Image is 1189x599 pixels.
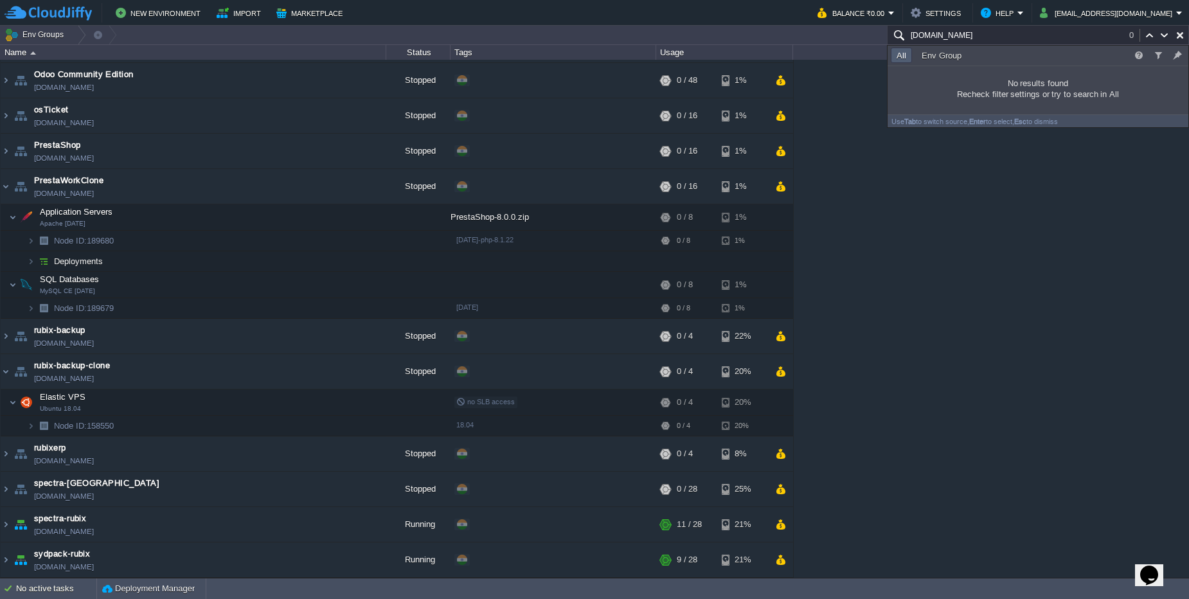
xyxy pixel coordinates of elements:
[722,298,764,318] div: 1%
[53,235,116,246] a: Node ID:189680
[386,134,451,168] div: Stopped
[17,272,35,298] img: AMDAwAAAACH5BAEAAAAALAAAAAABAAEAAAICRAEAOw==
[34,139,81,152] span: PrestaShop
[12,436,30,471] img: AMDAwAAAACH5BAEAAAAALAAAAAABAAEAAAICRAEAOw==
[34,359,110,372] a: rubix-backup-clone
[722,354,764,389] div: 20%
[39,391,87,402] span: Elastic VPS
[34,477,159,490] a: spectra-[GEOGRAPHIC_DATA]
[677,63,697,98] div: 0 / 48
[34,548,90,560] a: sydpack-rubix
[34,372,94,385] a: [DOMAIN_NAME]
[27,251,35,271] img: AMDAwAAAACH5BAEAAAAALAAAAAABAAEAAAICRAEAOw==
[1135,548,1176,586] iframe: chat widget
[911,5,965,21] button: Settings
[12,319,30,353] img: AMDAwAAAACH5BAEAAAAALAAAAAABAAEAAAICRAEAOw==
[1014,118,1026,125] b: Esc
[722,436,764,471] div: 8%
[1,319,11,353] img: AMDAwAAAACH5BAEAAAAALAAAAAABAAEAAAICRAEAOw==
[1,169,11,204] img: AMDAwAAAACH5BAEAAAAALAAAAAABAAEAAAICRAEAOw==
[677,507,702,542] div: 11 / 28
[9,389,17,415] img: AMDAwAAAACH5BAEAAAAALAAAAAABAAEAAAICRAEAOw==
[722,472,764,506] div: 25%
[722,272,764,298] div: 1%
[722,134,764,168] div: 1%
[53,420,116,431] a: Node ID:158550
[34,442,66,454] a: rubixerp
[722,98,764,133] div: 1%
[1129,29,1140,42] div: 0
[722,416,764,436] div: 20%
[53,303,116,314] a: Node ID:189679
[40,220,85,228] span: Apache [DATE]
[677,416,690,436] div: 0 / 4
[276,5,346,21] button: Marketplace
[677,354,693,389] div: 0 / 4
[888,114,1188,127] div: Use to switch source, to select, to dismiss
[34,81,94,94] a: [DOMAIN_NAME]
[35,231,53,251] img: AMDAwAAAACH5BAEAAAAALAAAAAABAAEAAAICRAEAOw==
[1,63,11,98] img: AMDAwAAAACH5BAEAAAAALAAAAAABAAEAAAICRAEAOw==
[1,98,11,133] img: AMDAwAAAACH5BAEAAAAALAAAAAABAAEAAAICRAEAOw==
[677,319,693,353] div: 0 / 4
[16,578,96,599] div: No active tasks
[116,5,204,21] button: New Environment
[12,169,30,204] img: AMDAwAAAACH5BAEAAAAALAAAAAABAAEAAAICRAEAOw==
[17,389,35,415] img: AMDAwAAAACH5BAEAAAAALAAAAAABAAEAAAICRAEAOw==
[677,272,693,298] div: 0 / 8
[386,319,451,353] div: Stopped
[1,45,386,60] div: Name
[35,251,53,271] img: AMDAwAAAACH5BAEAAAAALAAAAAABAAEAAAICRAEAOw==
[34,174,103,187] span: PrestaWorkClone
[12,134,30,168] img: AMDAwAAAACH5BAEAAAAALAAAAAABAAEAAAICRAEAOw==
[34,454,94,467] a: [DOMAIN_NAME]
[456,421,474,429] span: 18.04
[39,207,114,217] a: Application ServersApache [DATE]
[27,416,35,436] img: AMDAwAAAACH5BAEAAAAALAAAAAABAAEAAAICRAEAOw==
[657,45,792,60] div: Usage
[1,134,11,168] img: AMDAwAAAACH5BAEAAAAALAAAAAABAAEAAAICRAEAOw==
[4,26,68,44] button: Env Groups
[17,204,35,230] img: AMDAwAAAACH5BAEAAAAALAAAAAABAAEAAAICRAEAOw==
[54,236,87,246] span: Node ID:
[9,272,17,298] img: AMDAwAAAACH5BAEAAAAALAAAAAABAAEAAAICRAEAOw==
[34,324,85,337] a: rubix-backup
[677,298,690,318] div: 0 / 8
[39,274,101,285] span: SQL Databases
[34,152,94,165] a: [DOMAIN_NAME]
[386,436,451,471] div: Stopped
[722,63,764,98] div: 1%
[34,68,134,81] span: Odoo Community Edition
[35,416,53,436] img: AMDAwAAAACH5BAEAAAAALAAAAAABAAEAAAICRAEAOw==
[34,560,94,573] a: [DOMAIN_NAME]
[386,169,451,204] div: Stopped
[722,319,764,353] div: 22%
[722,542,764,577] div: 21%
[1,507,11,542] img: AMDAwAAAACH5BAEAAAAALAAAAAABAAEAAAICRAEAOw==
[677,204,693,230] div: 0 / 8
[456,303,478,311] span: [DATE]
[34,187,94,200] a: [DOMAIN_NAME]
[1,436,11,471] img: AMDAwAAAACH5BAEAAAAALAAAAAABAAEAAAICRAEAOw==
[981,5,1017,21] button: Help
[39,392,87,402] a: Elastic VPSUbuntu 18.04
[451,204,656,230] div: PrestaShop-8.0.0.zip
[722,231,764,251] div: 1%
[677,231,690,251] div: 0 / 8
[34,337,94,350] a: [DOMAIN_NAME]
[722,389,764,415] div: 20%
[722,507,764,542] div: 21%
[4,5,92,21] img: CloudJiffy
[53,256,105,267] a: Deployments
[54,303,87,313] span: Node ID:
[34,512,86,525] a: spectra-rubix
[27,231,35,251] img: AMDAwAAAACH5BAEAAAAALAAAAAABAAEAAAICRAEAOw==
[12,542,30,577] img: AMDAwAAAACH5BAEAAAAALAAAAAABAAEAAAICRAEAOw==
[9,204,17,230] img: AMDAwAAAACH5BAEAAAAALAAAAAABAAEAAAICRAEAOw==
[34,103,69,116] a: osTicket
[39,274,101,284] a: SQL DatabasesMySQL CE [DATE]
[35,298,53,318] img: AMDAwAAAACH5BAEAAAAALAAAAAABAAEAAAICRAEAOw==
